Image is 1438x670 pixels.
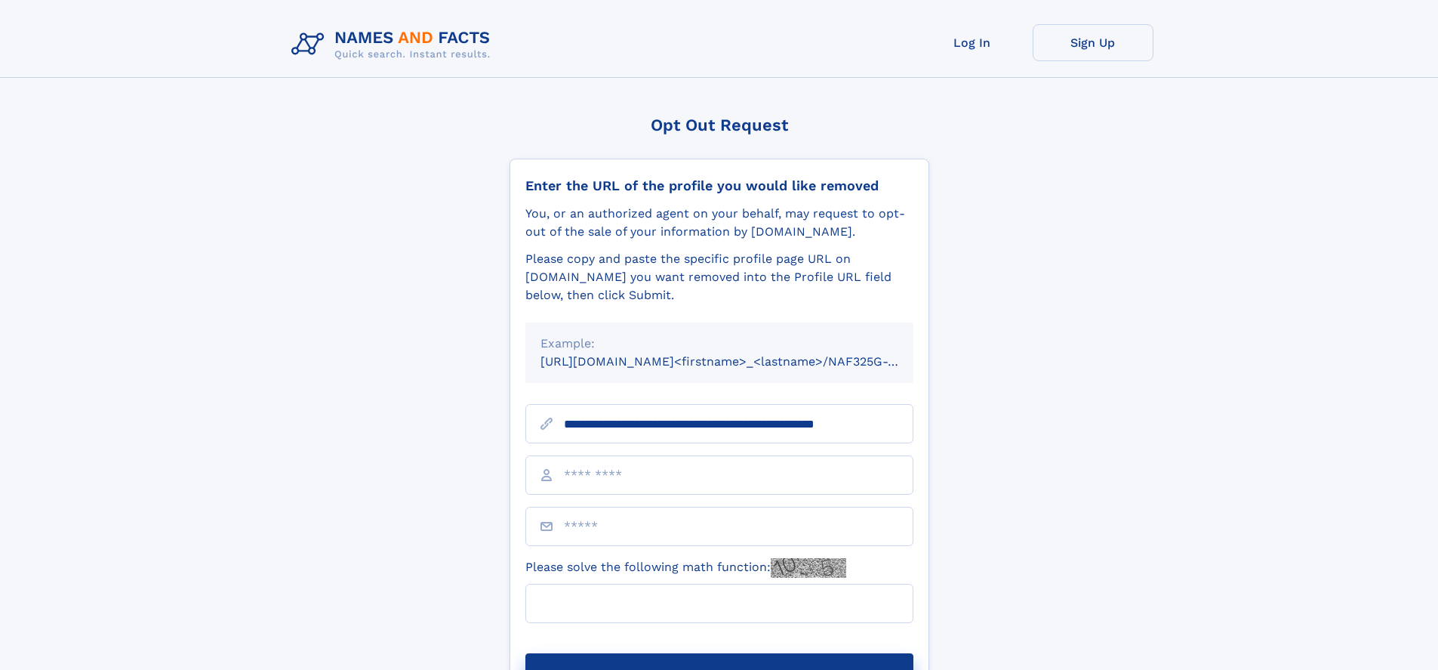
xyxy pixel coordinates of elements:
div: Opt Out Request [510,116,929,134]
div: Enter the URL of the profile you would like removed [525,178,913,194]
a: Log In [912,24,1033,61]
div: You, or an authorized agent on your behalf, may request to opt-out of the sale of your informatio... [525,205,913,241]
a: Sign Up [1033,24,1153,61]
img: Logo Names and Facts [285,24,503,65]
small: [URL][DOMAIN_NAME]<firstname>_<lastname>/NAF325G-xxxxxxxx [540,354,942,369]
div: Please copy and paste the specific profile page URL on [DOMAIN_NAME] you want removed into the Pr... [525,250,913,304]
div: Example: [540,335,898,353]
label: Please solve the following math function: [525,558,846,578]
